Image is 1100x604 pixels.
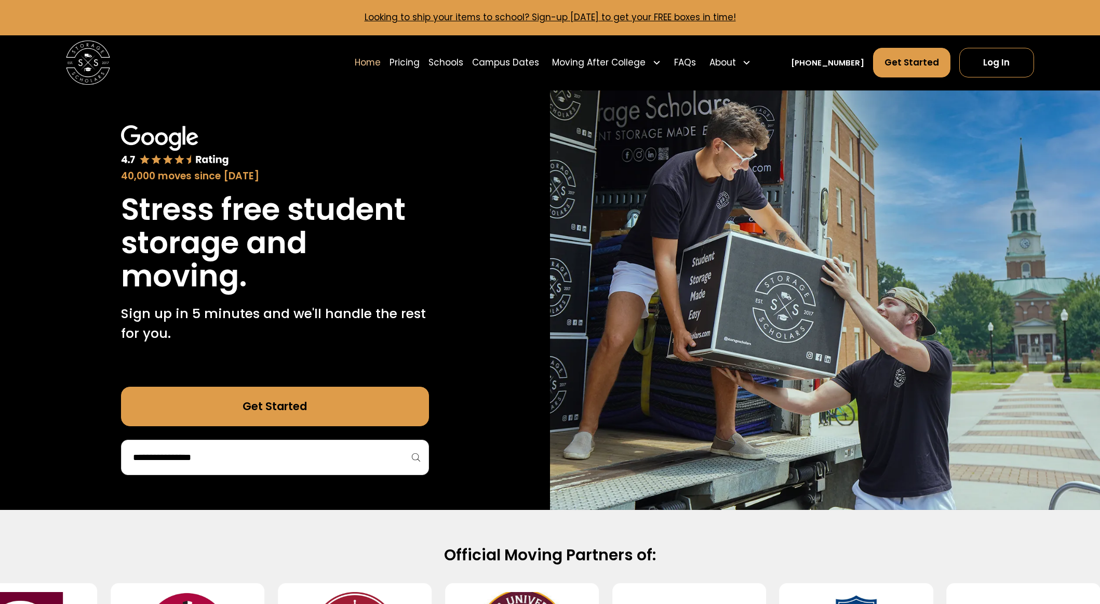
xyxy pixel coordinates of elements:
[873,48,950,77] a: Get Started
[365,11,736,23] a: Looking to ship your items to school? Sign-up [DATE] to get your FREE boxes in time!
[428,47,463,78] a: Schools
[705,47,756,78] div: About
[390,47,420,78] a: Pricing
[198,545,902,566] h2: Official Moving Partners of:
[121,304,429,343] p: Sign up in 5 minutes and we'll handle the rest for you.
[709,56,736,69] div: About
[548,47,666,78] div: Moving After College
[66,41,110,85] a: home
[791,57,864,69] a: [PHONE_NUMBER]
[472,47,539,78] a: Campus Dates
[121,193,429,293] h1: Stress free student storage and moving.
[121,169,429,184] div: 40,000 moves since [DATE]
[121,125,229,166] img: Google 4.7 star rating
[550,90,1100,510] img: Storage Scholars makes moving and storage easy.
[66,41,110,85] img: Storage Scholars main logo
[121,387,429,426] a: Get Started
[552,56,646,69] div: Moving After College
[674,47,696,78] a: FAQs
[355,47,381,78] a: Home
[959,48,1034,77] a: Log In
